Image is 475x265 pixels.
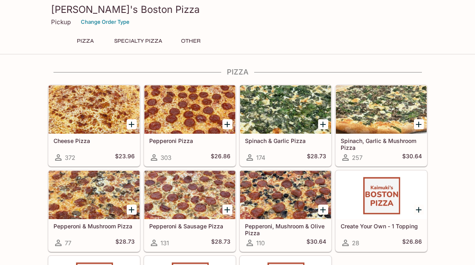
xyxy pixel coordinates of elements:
button: Other [173,35,209,47]
h5: Spinach & Garlic Pizza [245,137,326,144]
a: Pepperoni & Mushroom Pizza77$28.73 [48,170,140,252]
button: Add Pepperoni & Mushroom Pizza [127,205,137,215]
h5: Pepperoni, Mushroom & Olive Pizza [245,223,326,236]
div: Create Your Own - 1 Topping [336,171,427,219]
button: Specialty Pizza [110,35,167,47]
span: 257 [352,154,362,161]
span: 28 [352,239,359,247]
h5: $26.86 [402,238,422,248]
span: 110 [256,239,265,247]
p: Pickup [51,18,71,26]
h5: Pepperoni & Sausage Pizza [149,223,230,230]
span: 372 [65,154,75,161]
button: Add Cheese Pizza [127,119,137,129]
div: Spinach, Garlic & Mushroom Pizza [336,85,427,134]
h5: $28.73 [115,238,135,248]
h5: Spinach, Garlic & Mushroom Pizza [341,137,422,151]
h4: Pizza [48,68,428,77]
a: Pepperoni, Mushroom & Olive Pizza110$30.64 [240,170,331,252]
a: Cheese Pizza372$23.96 [48,85,140,166]
h3: [PERSON_NAME]'s Boston Pizza [51,3,424,16]
a: Spinach, Garlic & Mushroom Pizza257$30.64 [335,85,427,166]
button: Add Create Your Own - 1 Topping [414,205,424,215]
h5: Pepperoni & Mushroom Pizza [53,223,135,230]
a: Spinach & Garlic Pizza174$28.73 [240,85,331,166]
div: Spinach & Garlic Pizza [240,85,331,134]
button: Add Spinach, Garlic & Mushroom Pizza [414,119,424,129]
div: Pepperoni Pizza [144,85,235,134]
div: Pepperoni & Mushroom Pizza [49,171,140,219]
button: Add Pepperoni, Mushroom & Olive Pizza [318,205,328,215]
span: 303 [160,154,171,161]
h5: Pepperoni Pizza [149,137,230,144]
h5: $28.73 [307,153,326,162]
h5: $26.86 [211,153,230,162]
button: Pizza [67,35,103,47]
h5: $23.96 [115,153,135,162]
h5: Create Your Own - 1 Topping [341,223,422,230]
button: Add Spinach & Garlic Pizza [318,119,328,129]
button: Add Pepperoni & Sausage Pizza [222,205,232,215]
a: Create Your Own - 1 Topping28$26.86 [335,170,427,252]
button: Add Pepperoni Pizza [222,119,232,129]
h5: $30.64 [402,153,422,162]
a: Pepperoni & Sausage Pizza131$28.73 [144,170,236,252]
h5: Cheese Pizza [53,137,135,144]
button: Change Order Type [77,16,133,28]
span: 131 [160,239,169,247]
span: 174 [256,154,265,161]
h5: $28.73 [211,238,230,248]
span: 77 [65,239,71,247]
a: Pepperoni Pizza303$26.86 [144,85,236,166]
div: Cheese Pizza [49,85,140,134]
h5: $30.64 [306,238,326,248]
div: Pepperoni & Sausage Pizza [144,171,235,219]
div: Pepperoni, Mushroom & Olive Pizza [240,171,331,219]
